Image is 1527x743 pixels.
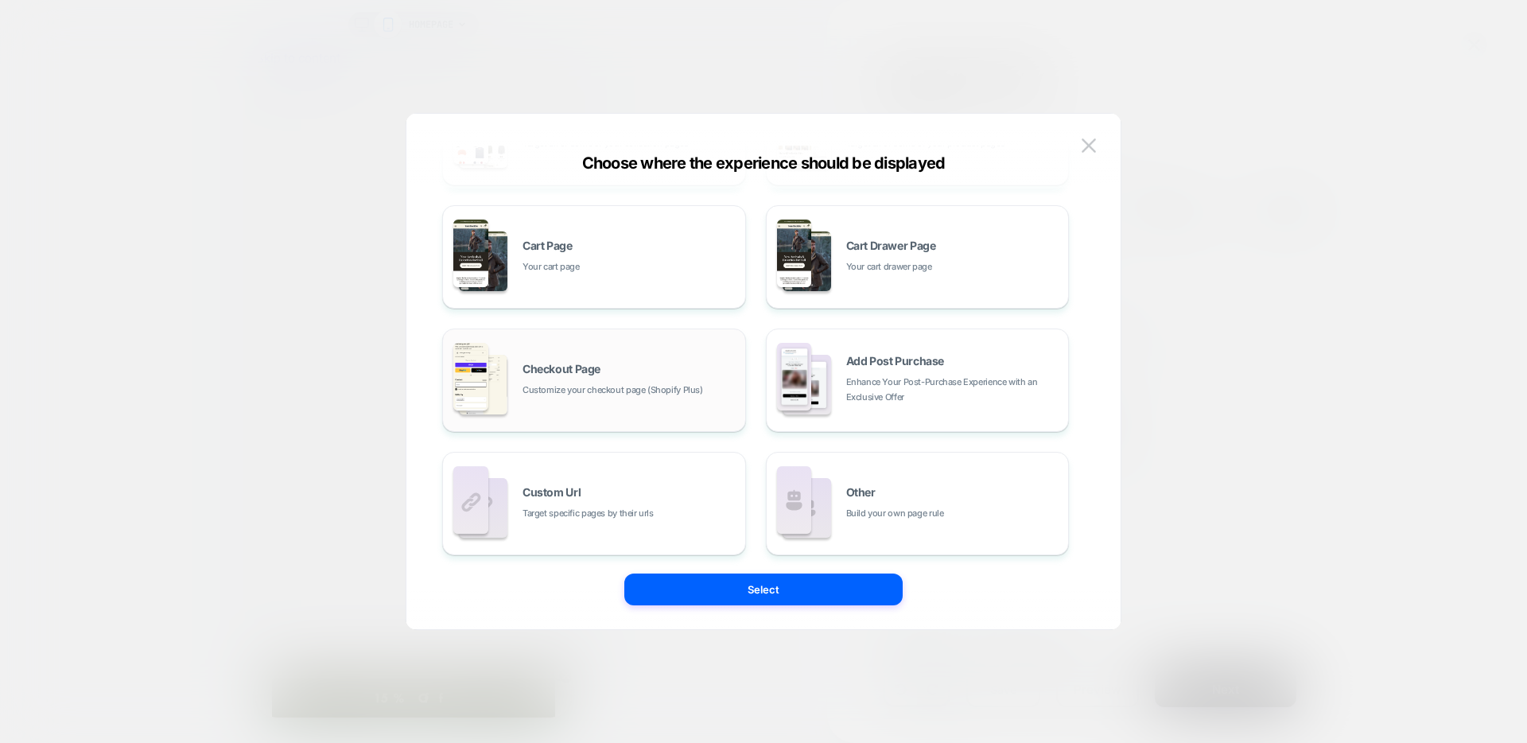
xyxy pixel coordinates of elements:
[846,259,932,274] span: Your cart drawer page
[16,627,299,667] div: 15% OffClose teaser
[846,506,944,521] span: Build your own page rule
[406,154,1121,173] div: Choose where the experience should be displayed
[846,356,945,367] span: Add Post Purchase
[846,487,876,498] span: Other
[846,375,1061,405] span: Enhance Your Post-Purchase Experience with an Exclusive Offer
[118,639,197,655] span: 15% Off
[624,574,903,605] button: Select
[1082,138,1096,152] img: close
[846,240,936,251] span: Cart Drawer Page
[296,614,312,630] button: Close teaser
